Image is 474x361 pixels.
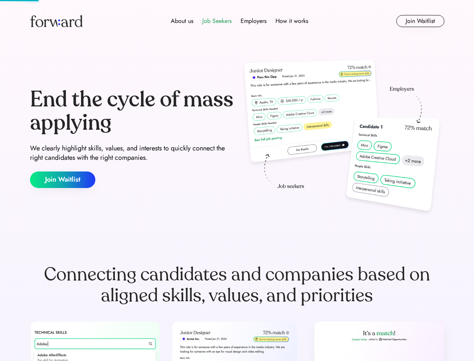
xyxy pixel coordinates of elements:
[202,17,232,26] div: Job Seekers
[240,57,444,219] img: hero-image.png
[275,17,308,26] div: How it works
[30,15,83,27] img: Forward logo
[171,17,193,26] div: About us
[30,264,444,306] div: Connecting candidates and companies based on aligned skills, values, and priorities
[241,17,266,26] div: Employers
[30,88,234,134] div: End the cycle of mass applying
[396,15,444,27] button: Join Waitlist
[30,144,234,162] div: We clearly highlight skills, values, and interests to quickly connect the right candidates with t...
[30,171,95,188] button: Join Waitlist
